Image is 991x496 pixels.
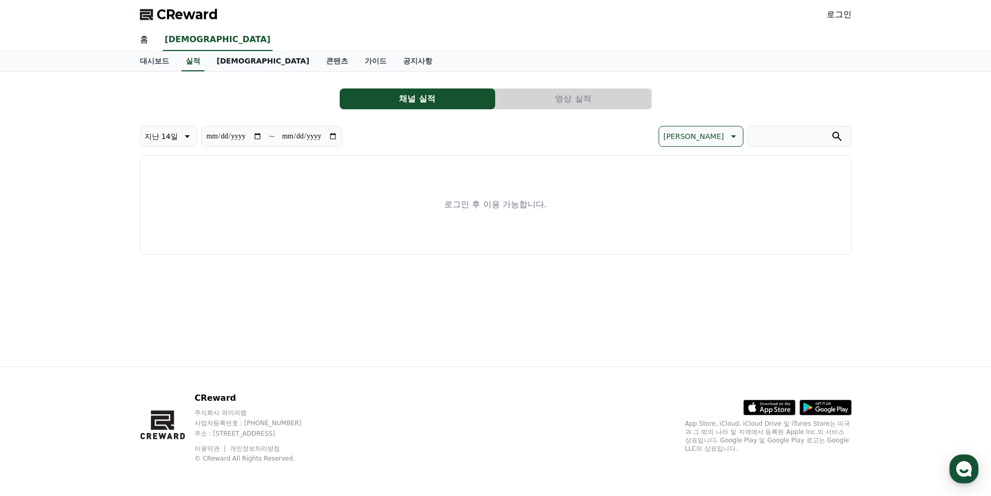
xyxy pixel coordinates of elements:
[395,52,441,71] a: 공지사항
[444,198,546,211] p: 로그인 후 이용 가능합니다.
[182,52,204,71] a: 실적
[140,126,197,147] button: 지난 14일
[230,445,280,452] a: 개인정보처리방침
[95,346,108,354] span: 대화
[195,392,321,404] p: CReward
[3,330,69,356] a: 홈
[659,126,743,147] button: [PERSON_NAME]
[496,88,651,109] button: 영상 실적
[33,346,39,354] span: 홈
[140,6,218,23] a: CReward
[195,409,321,417] p: 주식회사 와이피랩
[157,6,218,23] span: CReward
[163,29,273,51] a: [DEMOGRAPHIC_DATA]
[161,346,173,354] span: 설정
[132,29,157,51] a: 홈
[69,330,134,356] a: 대화
[195,429,321,438] p: 주소 : [STREET_ADDRESS]
[195,419,321,427] p: 사업자등록번호 : [PHONE_NUMBER]
[356,52,395,71] a: 가이드
[132,52,177,71] a: 대시보드
[268,130,275,143] p: ~
[340,88,496,109] a: 채널 실적
[663,129,724,144] p: [PERSON_NAME]
[685,419,852,453] p: App Store, iCloud, iCloud Drive 및 iTunes Store는 미국과 그 밖의 나라 및 지역에서 등록된 Apple Inc.의 서비스 상표입니다. Goo...
[496,88,652,109] a: 영상 실적
[209,52,318,71] a: [DEMOGRAPHIC_DATA]
[195,445,227,452] a: 이용약관
[318,52,356,71] a: 콘텐츠
[145,129,178,144] p: 지난 14일
[195,454,321,463] p: © CReward All Rights Reserved.
[134,330,200,356] a: 설정
[827,8,852,21] a: 로그인
[340,88,495,109] button: 채널 실적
